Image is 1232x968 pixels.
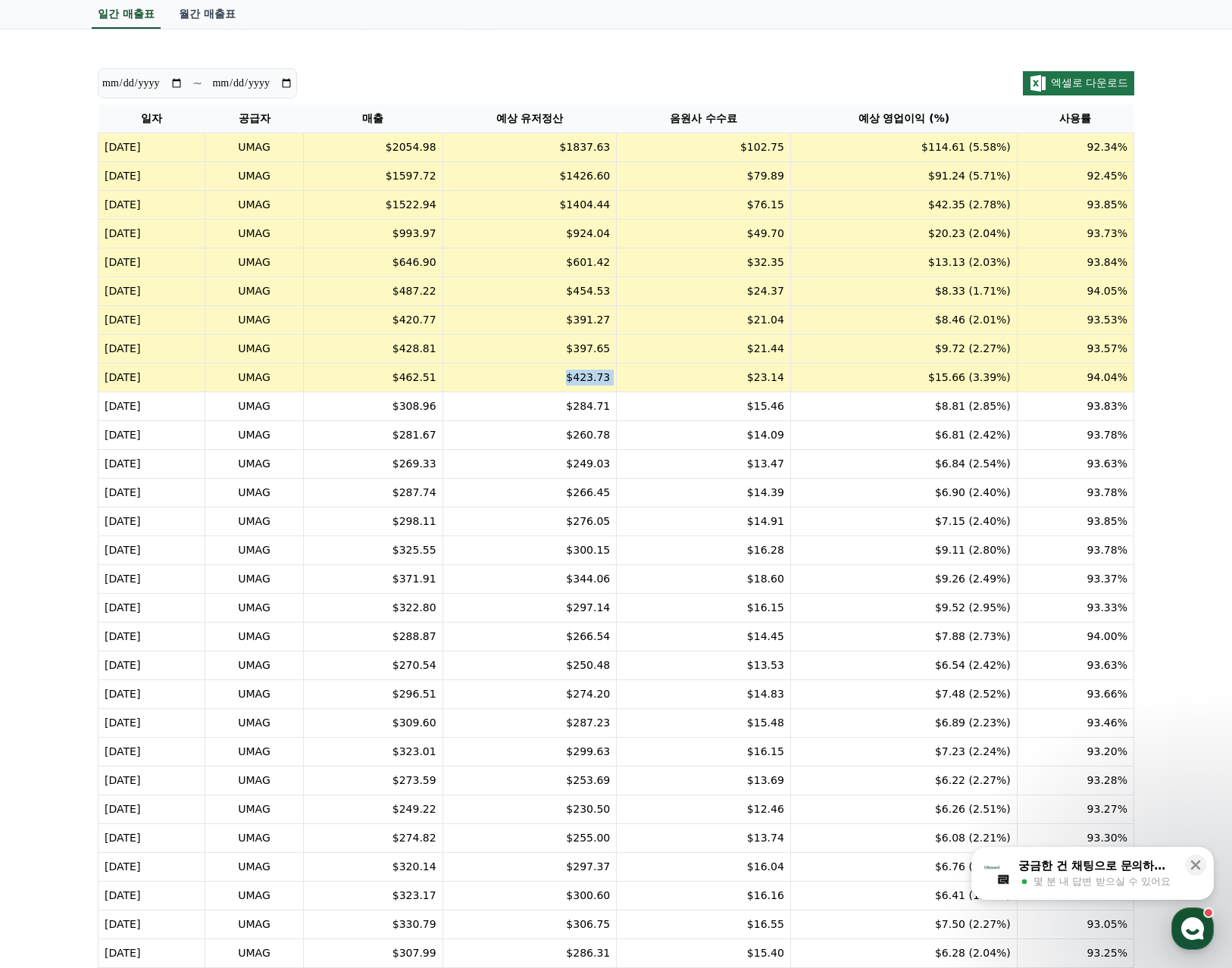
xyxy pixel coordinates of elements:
a: 대화 [100,480,195,518]
td: $6.90 (2.40%) [790,479,1017,507]
td: $23.14 [617,364,791,392]
td: UMAG [205,536,303,565]
th: 일자 [98,105,205,133]
td: $320.14 [304,853,442,882]
td: $13.53 [617,651,791,680]
td: $391.27 [442,306,617,335]
td: 94.04% [1017,364,1134,392]
td: $276.05 [442,507,617,536]
td: UMAG [205,248,303,277]
td: $9.26 (2.49%) [790,565,1017,594]
td: $15.40 [617,939,791,968]
td: 93.63% [1017,450,1134,479]
td: UMAG [205,853,303,882]
a: 홈 [5,480,100,518]
td: $397.65 [442,335,617,364]
td: 93.63% [1017,651,1134,680]
td: UMAG [205,709,303,738]
th: 예상 유저정산 [442,105,617,133]
td: UMAG [205,450,303,479]
td: [DATE] [98,450,205,479]
td: $428.81 [304,335,442,364]
td: [DATE] [98,680,205,709]
td: 93.05% [1017,910,1134,939]
td: $16.16 [617,882,791,910]
td: UMAG [205,133,303,162]
td: UMAG [205,364,303,392]
td: $76.15 [617,191,791,220]
td: $7.15 (2.40%) [790,507,1017,536]
td: [DATE] [98,824,205,853]
td: [DATE] [98,738,205,767]
td: [DATE] [98,651,205,680]
td: UMAG [205,191,303,220]
td: $7.50 (2.27%) [790,910,1017,939]
td: $15.66 (3.39%) [790,364,1017,392]
td: $308.96 [304,392,442,421]
td: [DATE] [98,191,205,220]
td: $269.33 [304,450,442,479]
td: 93.85% [1017,191,1134,220]
td: $14.45 [617,623,791,651]
td: $6.84 (2.54%) [790,450,1017,479]
td: $601.42 [442,248,617,277]
td: $454.53 [442,277,617,306]
td: $1426.60 [442,162,617,191]
td: $487.22 [304,277,442,306]
td: $270.54 [304,651,442,680]
td: [DATE] [98,421,205,450]
td: $284.71 [442,392,617,421]
td: $299.63 [442,738,617,767]
td: $14.91 [617,507,791,536]
td: $21.44 [617,335,791,364]
td: UMAG [205,162,303,191]
td: $18.60 [617,565,791,594]
td: $13.13 (2.03%) [790,248,1017,277]
td: $7.23 (2.24%) [790,738,1017,767]
td: $266.54 [442,623,617,651]
td: $14.09 [617,421,791,450]
td: $322.80 [304,594,442,623]
td: $12.46 [617,795,791,824]
td: 93.53% [1017,306,1134,335]
td: $287.23 [442,709,617,738]
td: [DATE] [98,479,205,507]
td: $296.51 [304,680,442,709]
td: $6.89 (2.23%) [790,709,1017,738]
td: $16.28 [617,536,791,565]
td: $7.88 (2.73%) [790,623,1017,651]
td: UMAG [205,565,303,594]
td: 92.34% [1017,133,1134,162]
td: $6.08 (2.21%) [790,824,1017,853]
td: $423.73 [442,364,617,392]
td: $14.39 [617,479,791,507]
th: 매출 [304,105,442,133]
td: $250.48 [442,651,617,680]
span: 홈 [48,503,57,515]
td: 93.20% [1017,738,1134,767]
td: 93.30% [1017,824,1134,853]
td: UMAG [205,479,303,507]
th: 공급자 [205,105,303,133]
td: [DATE] [98,220,205,248]
td: $287.74 [304,479,442,507]
td: 93.78% [1017,479,1134,507]
td: $274.82 [304,824,442,853]
td: $21.04 [617,306,791,335]
th: 사용률 [1017,105,1134,133]
td: [DATE] [98,162,205,191]
td: $15.46 [617,392,791,421]
td: UMAG [205,882,303,910]
td: $6.22 (2.27%) [790,767,1017,795]
td: $9.72 (2.27%) [790,335,1017,364]
td: $13.74 [617,824,791,853]
td: $288.87 [304,623,442,651]
td: 93.28% [1017,767,1134,795]
td: [DATE] [98,536,205,565]
td: 94.00% [1017,623,1134,651]
td: $16.15 [617,738,791,767]
td: 93.84% [1017,248,1134,277]
td: [DATE] [98,306,205,335]
td: UMAG [205,306,303,335]
td: $273.59 [304,767,442,795]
